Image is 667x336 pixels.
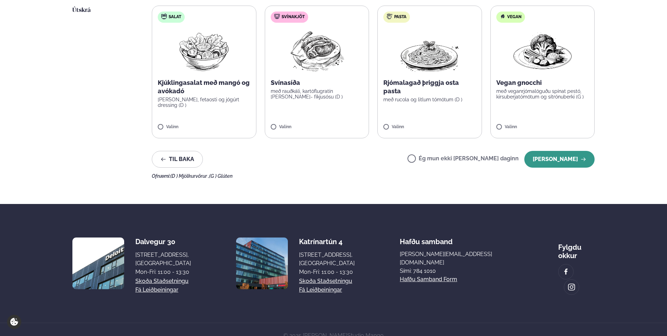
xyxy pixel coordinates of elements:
img: Vegan.svg [500,14,505,19]
button: Til baka [152,151,203,168]
p: með rauðkáli, kartöflugratín [PERSON_NAME]- fíkjusósu (D ) [271,88,363,100]
a: Útskrá [72,6,91,15]
img: image alt [72,238,124,289]
img: Spagetti.png [399,28,460,73]
p: [PERSON_NAME], fetaosti og jógúrt dressing (D ) [158,97,250,108]
a: Fá leiðbeiningar [135,286,178,294]
span: (G ) Glúten [209,173,233,179]
p: Vegan gnocchi [496,79,589,87]
img: Vegan.png [512,28,573,73]
p: Kjúklingasalat með mangó og avókadó [158,79,250,95]
div: Dalvegur 30 [135,238,191,246]
img: pork.svg [274,14,280,19]
p: með rucola og litlum tómötum (D ) [383,97,476,102]
div: [STREET_ADDRESS], [GEOGRAPHIC_DATA] [299,251,355,268]
img: image alt [562,268,570,276]
span: Pasta [394,14,406,20]
img: pasta.svg [387,14,392,19]
p: með veganrjómalöguðu spínat pestó, kirsuberjatómötum og sítrónuberki (G ) [496,88,589,100]
span: (D ) Mjólkurvörur , [170,173,209,179]
a: Hafðu samband form [400,275,457,284]
a: Fá leiðbeiningar [299,286,342,294]
a: [PERSON_NAME][EMAIL_ADDRESS][DOMAIN_NAME] [400,250,513,267]
div: Mon-Fri: 11:00 - 13:30 [299,268,355,276]
div: [STREET_ADDRESS], [GEOGRAPHIC_DATA] [135,251,191,268]
div: Mon-Fri: 11:00 - 13:30 [135,268,191,276]
p: Sími: 784 1010 [400,267,513,275]
div: Fylgdu okkur [558,238,595,260]
a: image alt [559,264,573,279]
a: Skoða staðsetningu [299,277,352,285]
span: Svínakjöt [282,14,305,20]
p: Svínasíða [271,79,363,87]
span: Salat [169,14,181,20]
a: Cookie settings [7,315,21,329]
p: Rjómalagað þriggja osta pasta [383,79,476,95]
img: Salad.png [173,28,235,73]
a: Skoða staðsetningu [135,277,189,285]
img: Pork-Meat.png [286,28,348,73]
div: Ofnæmi: [152,173,595,179]
img: image alt [236,238,288,289]
img: salad.svg [161,14,167,19]
img: image alt [568,283,575,291]
div: Katrínartún 4 [299,238,355,246]
span: Vegan [507,14,521,20]
button: [PERSON_NAME] [524,151,595,168]
span: Útskrá [72,7,91,13]
a: image alt [564,280,579,294]
span: Hafðu samband [400,232,453,246]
